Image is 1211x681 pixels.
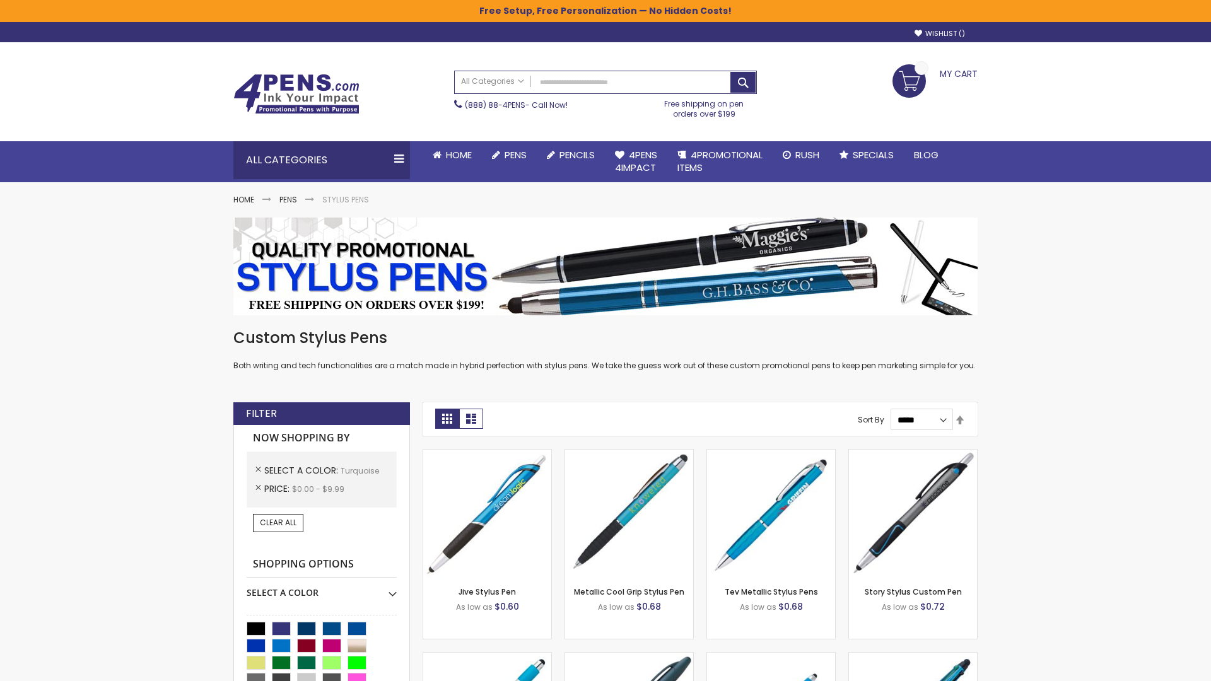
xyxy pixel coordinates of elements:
[904,141,949,169] a: Blog
[494,600,519,613] span: $0.60
[459,586,516,597] a: Jive Stylus Pen
[233,194,254,205] a: Home
[260,517,296,528] span: Clear All
[605,141,667,182] a: 4Pens4impact
[677,148,763,174] span: 4PROMOTIONAL ITEMS
[849,449,977,460] a: Story Stylus Custom Pen-Turquoise
[264,482,292,495] span: Price
[233,328,978,348] h1: Custom Stylus Pens
[482,141,537,169] a: Pens
[849,652,977,663] a: Orbitor 4 Color Assorted Ink Metallic Stylus Pens-Turquoise
[292,484,344,494] span: $0.00 - $9.99
[446,148,472,161] span: Home
[920,600,945,613] span: $0.72
[233,328,978,371] div: Both writing and tech functionalities are a match made in hybrid perfection with stylus pens. We ...
[456,602,493,612] span: As low as
[853,148,894,161] span: Specials
[233,74,360,114] img: 4Pens Custom Pens and Promotional Products
[247,425,397,451] strong: Now Shopping by
[725,586,818,597] a: Tev Metallic Stylus Pens
[423,450,551,578] img: Jive Stylus Pen-Turquoise
[565,652,693,663] a: Twist Highlighter-Pen Stylus Combo-Turquoise
[707,449,835,460] a: Tev Metallic Stylus Pens-Turquoise
[465,100,568,110] span: - Call Now!
[505,148,527,161] span: Pens
[849,450,977,578] img: Story Stylus Custom Pen-Turquoise
[829,141,904,169] a: Specials
[652,94,758,119] div: Free shipping on pen orders over $199
[264,464,341,477] span: Select A Color
[598,602,635,612] span: As low as
[865,586,962,597] a: Story Stylus Custom Pen
[279,194,297,205] a: Pens
[559,148,595,161] span: Pencils
[773,141,829,169] a: Rush
[322,194,369,205] strong: Stylus Pens
[636,600,661,613] span: $0.68
[914,148,939,161] span: Blog
[574,586,684,597] a: Metallic Cool Grip Stylus Pen
[423,652,551,663] a: Pearl Element Stylus Pens-Turquoise
[778,600,803,613] span: $0.68
[233,218,978,315] img: Stylus Pens
[423,141,482,169] a: Home
[858,414,884,425] label: Sort By
[233,141,410,179] div: All Categories
[461,76,524,86] span: All Categories
[707,652,835,663] a: Cyber Stylus 0.7mm Fine Point Gel Grip Pen-Turquoise
[341,465,379,476] span: Turquoise
[565,450,693,578] img: Metallic Cool Grip Stylus Pen-Blue - Turquoise
[423,449,551,460] a: Jive Stylus Pen-Turquoise
[253,514,303,532] a: Clear All
[246,407,277,421] strong: Filter
[465,100,525,110] a: (888) 88-4PENS
[882,602,918,612] span: As low as
[707,450,835,578] img: Tev Metallic Stylus Pens-Turquoise
[667,141,773,182] a: 4PROMOTIONALITEMS
[247,551,397,578] strong: Shopping Options
[795,148,819,161] span: Rush
[247,578,397,599] div: Select A Color
[615,148,657,174] span: 4Pens 4impact
[740,602,776,612] span: As low as
[537,141,605,169] a: Pencils
[455,71,530,92] a: All Categories
[915,29,965,38] a: Wishlist
[435,409,459,429] strong: Grid
[565,449,693,460] a: Metallic Cool Grip Stylus Pen-Blue - Turquoise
